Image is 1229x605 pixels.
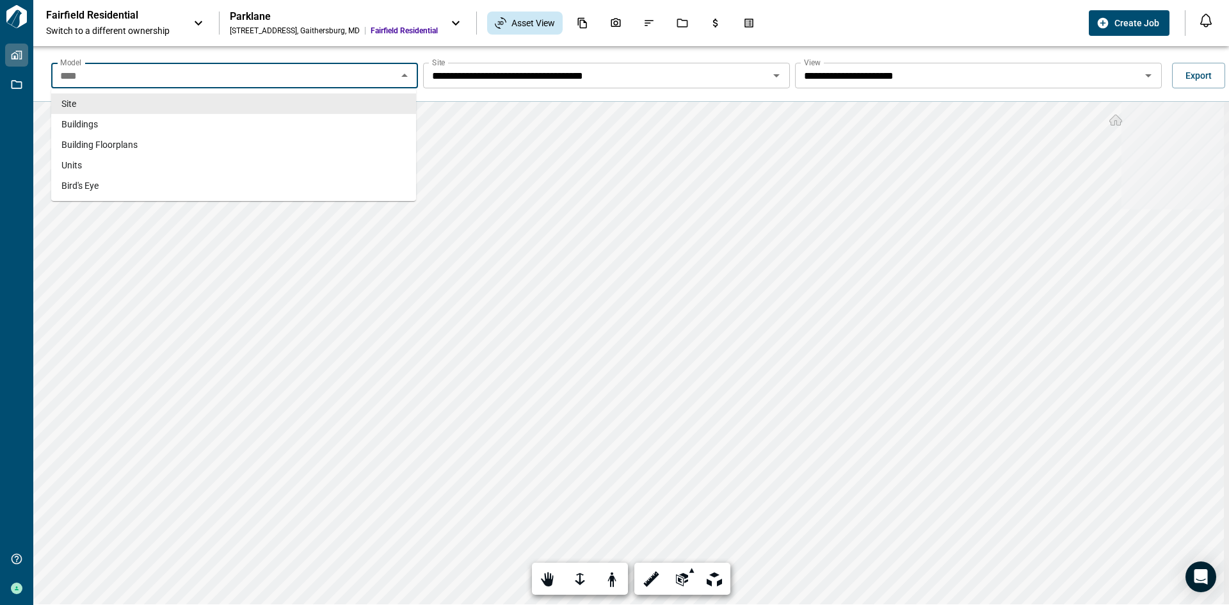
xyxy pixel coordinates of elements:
[669,12,696,34] div: Jobs
[1089,10,1169,36] button: Create Job
[1139,67,1157,85] button: Open
[1185,561,1216,592] div: Open Intercom Messenger
[702,12,729,34] div: Budgets
[230,10,438,23] div: Parklane
[1185,69,1212,82] span: Export
[61,179,99,192] span: Bird's Eye
[46,24,181,37] span: Switch to a different ownership
[511,17,555,29] span: Asset View
[1196,10,1216,31] button: Open notification feed
[569,12,596,34] div: Documents
[61,97,76,110] span: Site
[60,57,81,68] label: Model
[767,67,785,85] button: Open
[61,118,98,131] span: Buildings
[61,159,82,172] span: Units
[432,57,445,68] label: Site
[371,26,438,36] span: Fairfield Residential
[61,138,138,151] span: Building Floorplans
[636,12,663,34] div: Issues & Info
[46,9,161,22] p: Fairfield Residential
[396,67,414,85] button: Close
[804,57,821,68] label: View
[735,12,762,34] div: Takeoff Center
[1172,63,1225,88] button: Export
[1114,17,1159,29] span: Create Job
[487,12,563,35] div: Asset View
[230,26,360,36] div: [STREET_ADDRESS] , Gaithersburg , MD
[602,12,629,34] div: Photos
